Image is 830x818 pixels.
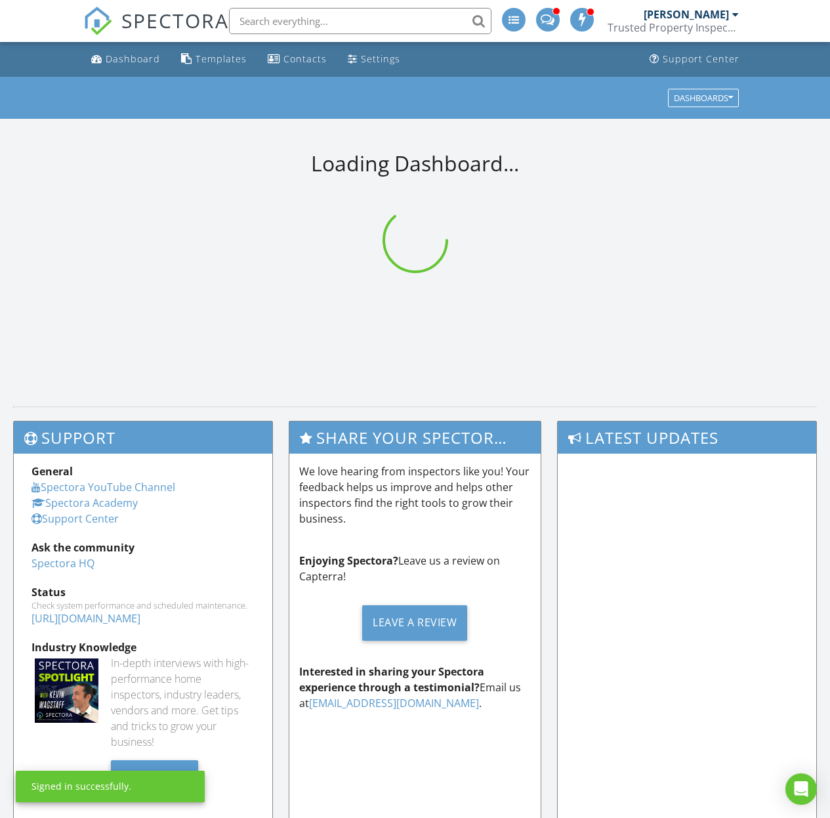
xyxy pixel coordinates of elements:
h3: Latest Updates [558,421,816,454]
a: Contacts [262,47,332,72]
a: Spectora Academy [31,496,138,510]
span: SPECTORA [121,7,229,34]
div: In-depth interviews with high-performance home inspectors, industry leaders, vendors and more. Ge... [111,655,255,750]
a: Support Center [644,47,745,72]
div: Industry Knowledge [31,639,255,655]
a: [EMAIL_ADDRESS][DOMAIN_NAME] [309,696,479,710]
a: [URL][DOMAIN_NAME] [31,611,140,626]
a: Listen Here [111,769,198,784]
a: Spectora HQ [31,556,94,570]
div: Settings [361,53,400,65]
a: SPECTORA [83,18,229,45]
div: Support Center [663,53,739,65]
img: Spectoraspolightmain [35,658,98,722]
p: We love hearing from inspectors like you! Your feedback helps us improve and helps other inspecto... [299,463,530,527]
div: Leave a Review [362,605,467,641]
strong: General [31,464,73,479]
a: Spectora YouTube Channel [31,480,175,494]
p: Email us at . [299,664,530,711]
h3: Share Your Spectora Experience [289,421,540,454]
a: Templates [176,47,252,72]
button: Dashboards [668,89,739,107]
div: Dashboards [674,93,733,102]
p: Leave us a review on Capterra! [299,553,530,584]
strong: Interested in sharing your Spectora experience through a testimonial? [299,664,484,695]
div: [PERSON_NAME] [644,8,729,21]
a: Dashboard [86,47,165,72]
div: Listen Here [111,760,198,796]
div: Status [31,584,255,600]
div: Dashboard [106,53,160,65]
a: Leave a Review [299,595,530,651]
h3: Support [14,421,272,454]
div: Contacts [283,53,327,65]
div: Check system performance and scheduled maintenance. [31,600,255,611]
input: Search everything... [229,8,491,34]
div: Signed in successfully. [31,780,131,793]
div: Trusted Property Inspections, LLC [608,21,739,34]
div: Open Intercom Messenger [785,773,817,805]
a: Settings [342,47,405,72]
a: Support Center [31,511,119,526]
img: The Best Home Inspection Software - Spectora [83,7,112,35]
div: Ask the community [31,540,255,555]
strong: Enjoying Spectora? [299,553,398,568]
div: Templates [196,53,247,65]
